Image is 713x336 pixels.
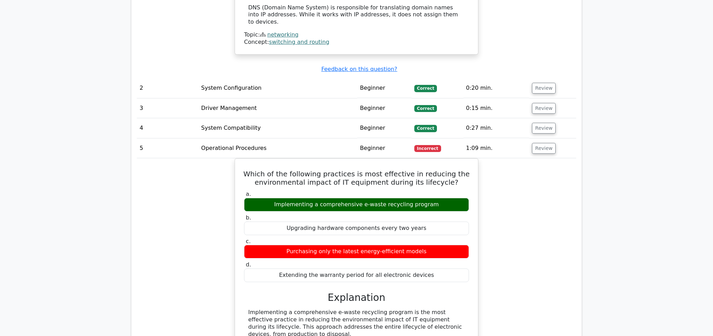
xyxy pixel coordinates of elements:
a: networking [267,31,299,38]
td: 0:20 min. [463,78,530,98]
span: Correct [414,125,437,132]
div: Extending the warranty period for all electronic devices [244,269,469,282]
td: 1:09 min. [463,138,530,158]
div: Implementing a comprehensive e-waste recycling program [244,198,469,211]
td: 0:15 min. [463,98,530,118]
button: Review [532,123,556,134]
button: Review [532,103,556,114]
td: Beginner [357,118,412,138]
span: c. [246,238,251,245]
span: b. [246,214,251,221]
td: Driver Management [198,98,357,118]
button: Review [532,83,556,94]
span: a. [246,191,251,197]
div: Purchasing only the latest energy-efficient models [244,245,469,258]
div: Topic: [244,31,469,39]
h3: Explanation [248,292,465,304]
span: Incorrect [414,145,441,152]
td: 3 [137,98,198,118]
td: Beginner [357,98,412,118]
td: Beginner [357,78,412,98]
h5: Which of the following practices is most effective in reducing the environmental impact of IT equ... [243,170,470,186]
td: 0:27 min. [463,118,530,138]
td: Operational Procedures [198,138,357,158]
td: System Configuration [198,78,357,98]
span: d. [246,261,251,268]
a: Feedback on this question? [321,66,397,72]
td: 5 [137,138,198,158]
td: Beginner [357,138,412,158]
div: Concept: [244,39,469,46]
td: System Compatibility [198,118,357,138]
a: switching and routing [269,39,329,45]
button: Review [532,143,556,154]
span: Correct [414,105,437,112]
div: Upgrading hardware components every two years [244,222,469,235]
td: 2 [137,78,198,98]
span: Correct [414,85,437,92]
td: 4 [137,118,198,138]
